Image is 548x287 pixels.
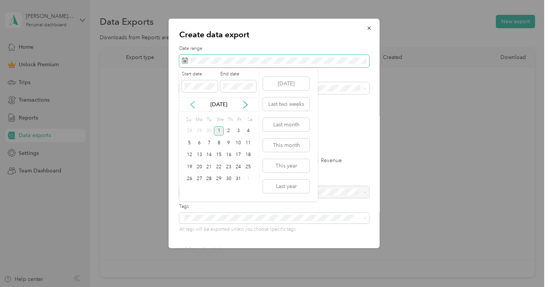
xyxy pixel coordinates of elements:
[194,162,204,172] div: 20
[179,246,238,254] p: Additional recipients
[179,45,369,52] label: Date range
[243,126,253,136] div: 4
[194,126,204,136] div: 29
[234,174,244,184] div: 31
[234,162,244,172] div: 24
[185,150,194,160] div: 12
[185,114,192,125] div: Su
[214,150,224,160] div: 15
[234,126,244,136] div: 3
[185,162,194,172] div: 19
[214,138,224,148] div: 8
[185,126,194,136] div: 28
[204,150,214,160] div: 14
[182,71,218,78] label: Start date
[224,162,234,172] div: 23
[179,226,369,233] p: All tags will be exported unless you choose specific tags.
[246,114,253,125] div: Sa
[205,114,212,125] div: Tu
[243,138,253,148] div: 11
[224,126,234,136] div: 2
[204,162,214,172] div: 21
[194,150,204,160] div: 13
[263,77,309,90] button: [DATE]
[243,174,253,184] div: 1
[214,174,224,184] div: 29
[226,114,234,125] div: Th
[179,29,369,40] p: Create data export
[194,174,204,184] div: 27
[263,159,309,172] button: This year
[204,138,214,148] div: 7
[194,138,204,148] div: 6
[263,97,309,111] button: Last two weeks
[204,174,214,184] div: 28
[505,244,548,287] iframe: Everlance-gr Chat Button Frame
[194,114,203,125] div: Mo
[214,162,224,172] div: 22
[236,114,243,125] div: Fr
[224,174,234,184] div: 30
[215,114,224,125] div: We
[224,138,234,148] div: 9
[263,139,309,152] button: This month
[243,150,253,160] div: 18
[234,150,244,160] div: 17
[234,138,244,148] div: 10
[263,118,309,131] button: Last month
[263,180,309,193] button: Last year
[204,126,214,136] div: 30
[220,71,256,78] label: End date
[224,150,234,160] div: 16
[179,203,369,210] label: Tags
[203,100,235,108] p: [DATE]
[185,138,194,148] div: 5
[185,174,194,184] div: 26
[214,126,224,136] div: 1
[243,162,253,172] div: 25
